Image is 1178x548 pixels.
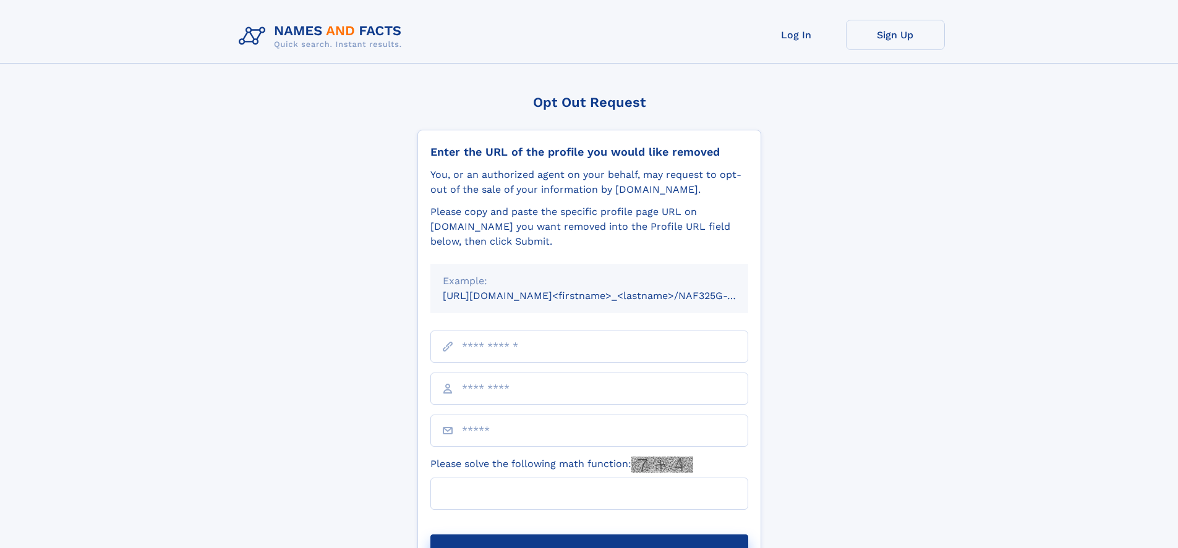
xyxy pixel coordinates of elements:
[747,20,846,50] a: Log In
[443,274,736,289] div: Example:
[846,20,945,50] a: Sign Up
[430,167,748,197] div: You, or an authorized agent on your behalf, may request to opt-out of the sale of your informatio...
[443,290,772,301] small: [URL][DOMAIN_NAME]<firstname>_<lastname>/NAF325G-xxxxxxxx
[430,204,748,249] div: Please copy and paste the specific profile page URL on [DOMAIN_NAME] you want removed into the Pr...
[417,95,761,110] div: Opt Out Request
[430,145,748,159] div: Enter the URL of the profile you would like removed
[430,457,693,473] label: Please solve the following math function:
[234,20,412,53] img: Logo Names and Facts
